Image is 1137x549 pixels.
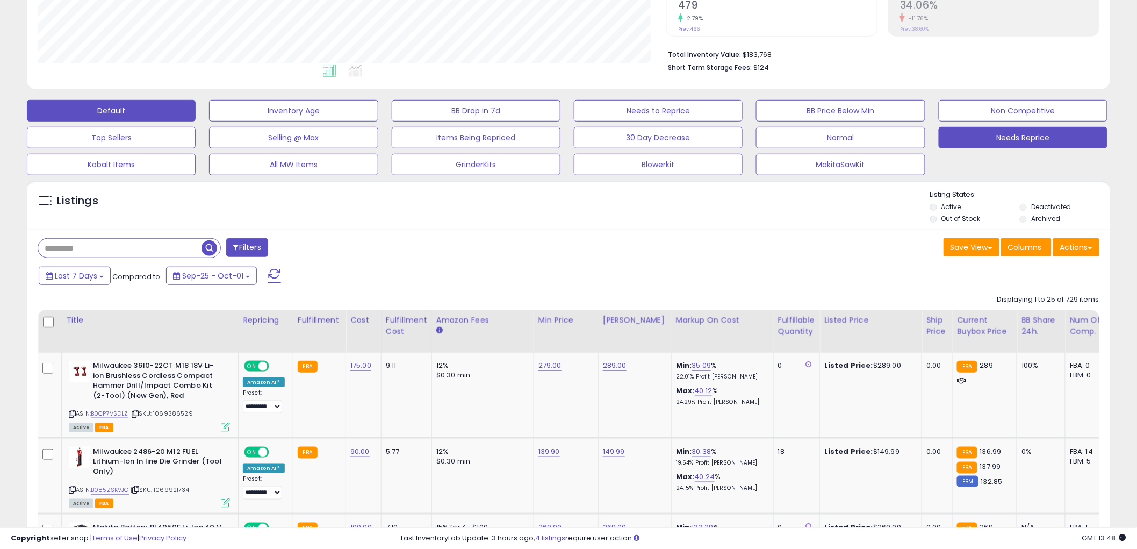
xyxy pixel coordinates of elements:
[92,533,138,543] a: Terms of Use
[298,361,318,373] small: FBA
[386,361,423,370] div: 9.11
[574,154,743,175] button: Blowerkit
[1021,447,1057,457] div: 0%
[436,370,526,380] div: $0.30 min
[209,154,378,175] button: All MW Items
[226,238,268,257] button: Filters
[957,315,1012,337] div: Current Buybox Price
[980,446,1002,457] span: 136.99
[93,447,224,480] b: Milwaukee 2486-20 M12 FUEL Lithium-Ion In line Die Grinder (Tool Only)
[676,484,765,492] p: 24.15% Profit [PERSON_NAME]
[930,190,1110,200] p: Listing States:
[436,447,526,457] div: 12%
[69,361,90,382] img: 3173Juzp8NL._SL40_.jpg
[1031,214,1060,223] label: Archived
[245,447,258,457] span: ON
[1070,447,1105,457] div: FBA: 14
[182,270,243,281] span: Sep-25 - Oct-01
[981,476,1003,487] span: 132.85
[298,315,341,326] div: Fulfillment
[436,326,443,336] small: Amazon Fees.
[69,447,230,507] div: ASIN:
[756,100,925,122] button: BB Price Below Min
[1008,242,1042,253] span: Columns
[926,315,948,337] div: Ship Price
[676,315,769,326] div: Markup on Cost
[243,377,285,387] div: Amazon AI *
[900,26,929,32] small: Prev: 38.60%
[27,154,196,175] button: Kobalt Items
[756,154,925,175] button: MakitaSawKit
[243,464,285,473] div: Amazon AI *
[1070,370,1105,380] div: FBM: 0
[941,202,961,211] label: Active
[944,238,999,256] button: Save View
[676,447,765,467] div: %
[676,361,765,381] div: %
[27,127,196,148] button: Top Sellers
[683,15,703,23] small: 2.79%
[66,315,234,326] div: Title
[436,457,526,466] div: $0.30 min
[166,267,257,285] button: Sep-25 - Oct-01
[392,154,560,175] button: GrinderKits
[1021,315,1061,337] div: BB Share 24h.
[574,127,743,148] button: 30 Day Decrease
[538,446,560,457] a: 139.90
[436,361,526,370] div: 12%
[824,447,913,457] div: $149.99
[957,476,978,487] small: FBM
[95,423,113,432] span: FBA
[245,362,258,371] span: ON
[926,361,944,370] div: 0.00
[1070,457,1105,466] div: FBM: 5
[997,295,1099,305] div: Displaying 1 to 25 of 729 items
[603,446,625,457] a: 149.99
[538,315,594,326] div: Min Price
[209,127,378,148] button: Selling @ Max
[130,409,193,418] span: | SKU: 1069386529
[824,315,917,326] div: Listed Price
[538,360,562,371] a: 279.00
[57,194,98,209] h5: Listings
[574,100,743,122] button: Needs to Reprice
[350,446,370,457] a: 90.00
[676,398,765,406] p: 24.29% Profit [PERSON_NAME]
[824,446,873,457] b: Listed Price:
[753,62,769,73] span: $124
[69,447,90,468] img: 316w80ElCOL._SL40_.jpg
[668,63,752,72] b: Short Term Storage Fees:
[941,214,981,223] label: Out of Stock
[39,267,111,285] button: Last 7 Days
[668,47,1091,60] li: $183,768
[676,472,695,482] b: Max:
[95,499,113,508] span: FBA
[676,446,692,457] b: Min:
[209,100,378,122] button: Inventory Age
[386,447,423,457] div: 5.77
[756,127,925,148] button: Normal
[676,386,765,406] div: %
[243,475,285,500] div: Preset:
[93,361,224,403] b: Milwaukee 3610-22CT M18 18V Li-ion Brushless Cordless Compact Hammer Drill/Impact Combo Kit (2-To...
[1082,533,1126,543] span: 2025-10-9 13:48 GMT
[695,472,715,482] a: 40.24
[131,486,189,494] span: | SKU: 1069921734
[1053,238,1099,256] button: Actions
[91,409,128,418] a: B0CP7VSDLZ
[55,270,97,281] span: Last 7 Days
[386,315,427,337] div: Fulfillment Cost
[676,360,692,370] b: Min:
[671,310,773,353] th: The percentage added to the cost of goods (COGS) that forms the calculator for Min & Max prices.
[298,447,318,459] small: FBA
[11,533,50,543] strong: Copyright
[676,472,765,492] div: %
[436,315,529,326] div: Amazon Fees
[824,360,873,370] b: Listed Price:
[824,361,913,370] div: $289.00
[695,386,713,396] a: 40.12
[957,361,977,373] small: FBA
[957,447,977,459] small: FBA
[243,315,289,326] div: Repricing
[27,100,196,122] button: Default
